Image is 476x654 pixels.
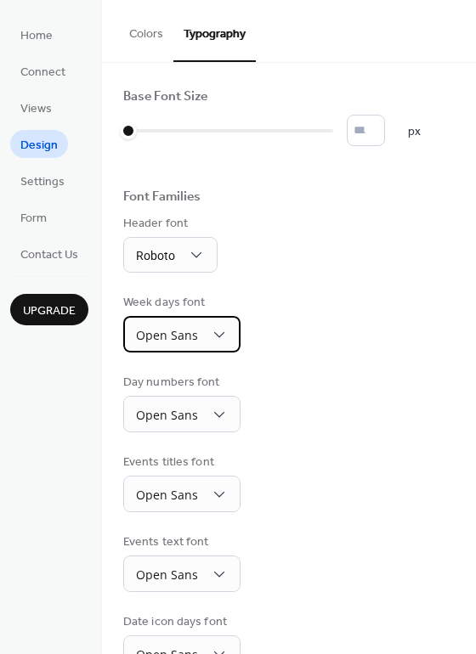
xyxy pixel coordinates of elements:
[20,137,58,155] span: Design
[123,613,237,631] div: Date icon days font
[23,302,76,320] span: Upgrade
[20,100,52,118] span: Views
[136,327,198,343] span: Open Sans
[10,166,75,195] a: Settings
[123,533,237,551] div: Events text font
[136,487,198,503] span: Open Sans
[123,454,237,471] div: Events titles font
[10,240,88,268] a: Contact Us
[408,123,421,141] span: px
[20,246,78,264] span: Contact Us
[20,173,65,191] span: Settings
[20,27,53,45] span: Home
[20,210,47,228] span: Form
[136,249,175,262] span: Roboto
[10,20,63,48] a: Home
[10,130,68,158] a: Design
[123,374,237,392] div: Day numbers font
[136,567,198,583] span: Open Sans
[123,88,207,106] div: Base Font Size
[123,294,237,312] div: Week days font
[123,215,214,233] div: Header font
[136,407,198,423] span: Open Sans
[123,189,201,206] div: Font Families
[20,64,65,82] span: Connect
[10,57,76,85] a: Connect
[10,203,57,231] a: Form
[10,93,62,121] a: Views
[10,294,88,325] button: Upgrade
